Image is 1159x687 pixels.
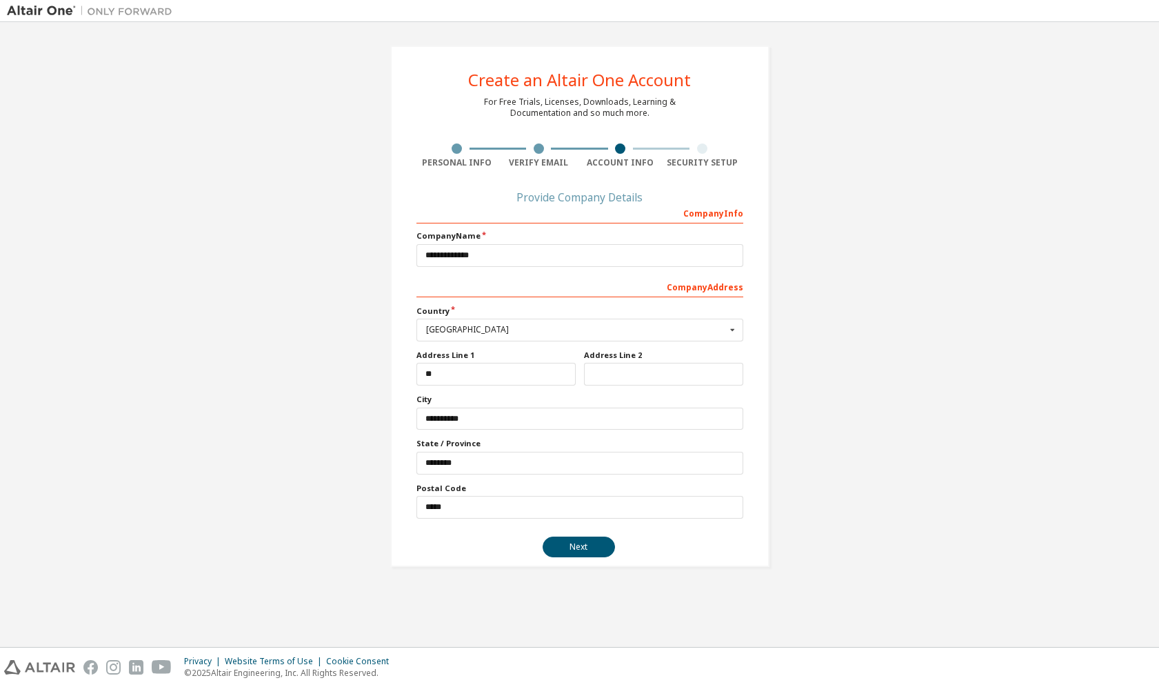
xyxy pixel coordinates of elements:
div: Cookie Consent [326,656,397,667]
img: Altair One [7,4,179,18]
label: City [416,394,743,405]
img: linkedin.svg [129,660,143,675]
img: facebook.svg [83,660,98,675]
div: Company Info [416,201,743,223]
div: Personal Info [416,157,498,168]
label: Postal Code [416,483,743,494]
label: Company Name [416,230,743,241]
div: Company Address [416,275,743,297]
div: Verify Email [498,157,580,168]
div: Privacy [184,656,225,667]
div: Security Setup [661,157,743,168]
div: Website Terms of Use [225,656,326,667]
label: State / Province [416,438,743,449]
div: For Free Trials, Licenses, Downloads, Learning & Documentation and so much more. [484,97,676,119]
img: instagram.svg [106,660,121,675]
div: [GEOGRAPHIC_DATA] [426,326,726,334]
img: altair_logo.svg [4,660,75,675]
img: youtube.svg [152,660,172,675]
label: Address Line 2 [584,350,743,361]
p: © 2025 Altair Engineering, Inc. All Rights Reserved. [184,667,397,679]
label: Country [416,306,743,317]
div: Provide Company Details [416,193,743,201]
div: Account Info [580,157,662,168]
label: Address Line 1 [416,350,576,361]
button: Next [543,537,615,557]
div: Create an Altair One Account [468,72,691,88]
